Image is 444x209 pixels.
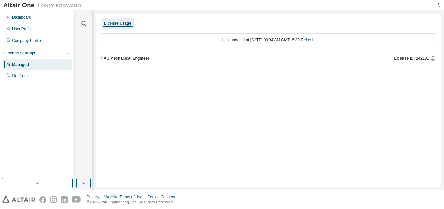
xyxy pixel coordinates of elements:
div: User Profile [12,26,33,32]
div: License Usage [104,21,131,26]
img: facebook.svg [39,196,46,203]
img: altair_logo.svg [2,196,35,203]
div: Dashboard [12,15,31,20]
img: instagram.svg [50,196,57,203]
p: © 2025 Altair Engineering, Inc. All Rights Reserved. [87,200,179,205]
div: Website Terms of Use [104,194,147,200]
div: License Settings [4,51,35,56]
div: AU Mechanical Engineer [104,56,149,61]
div: Managed [12,62,29,67]
div: Company Profile [12,38,41,43]
div: Last updated at: [DATE] 09:34 AM GMT+5:30 [100,33,437,47]
img: linkedin.svg [61,196,68,203]
div: On Prem [12,73,28,78]
div: Cookie Consent [147,194,179,200]
a: Refresh [301,38,314,42]
div: Privacy [87,194,104,200]
img: Altair One [3,2,85,8]
span: License ID: 142131 [394,56,429,61]
img: youtube.svg [72,196,81,203]
button: AU Mechanical EngineerLicense ID: 142131 [100,51,437,66]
